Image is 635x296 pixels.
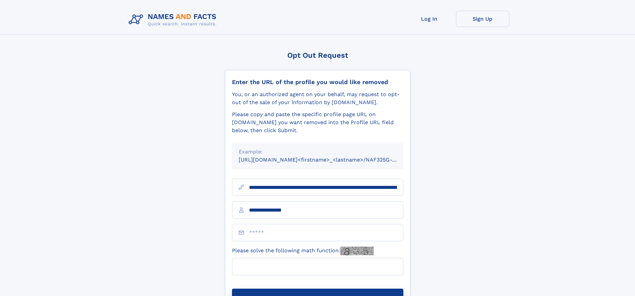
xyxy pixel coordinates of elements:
div: Please copy and paste the specific profile page URL on [DOMAIN_NAME] you want removed into the Pr... [232,110,403,134]
div: Enter the URL of the profile you would like removed [232,78,403,86]
label: Please solve the following math function: [232,247,374,255]
div: Example: [239,148,397,156]
div: Opt Out Request [225,51,410,59]
a: Sign Up [456,11,509,27]
a: Log In [403,11,456,27]
img: Logo Names and Facts [126,11,222,29]
small: [URL][DOMAIN_NAME]<firstname>_<lastname>/NAF325G-xxxxxxxx [239,157,416,163]
div: You, or an authorized agent on your behalf, may request to opt-out of the sale of your informatio... [232,90,403,106]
